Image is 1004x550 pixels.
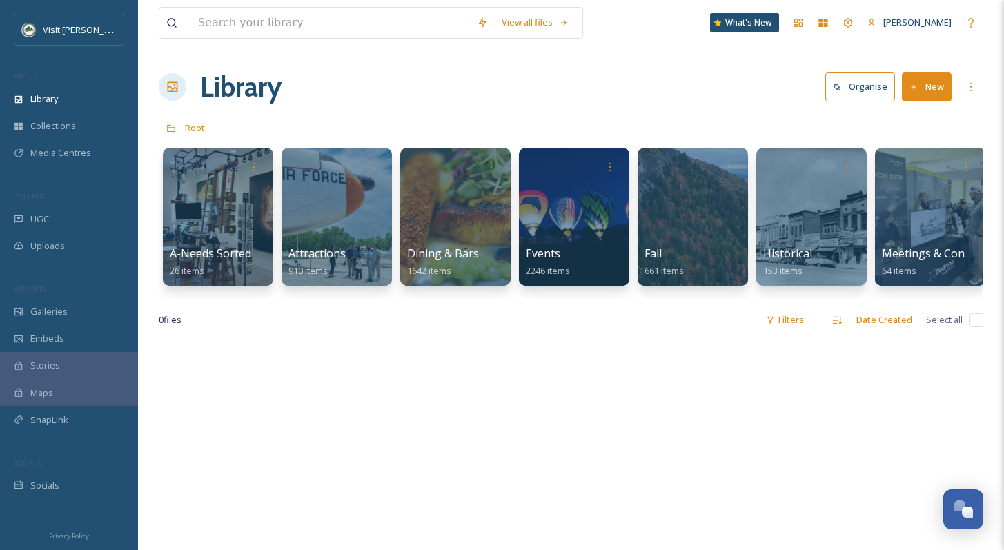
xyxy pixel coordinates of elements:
[30,386,53,400] span: Maps
[30,305,68,318] span: Galleries
[759,306,811,333] div: Filters
[43,23,130,36] span: Visit [PERSON_NAME]
[644,246,662,261] span: Fall
[763,246,812,261] span: Historical
[644,247,684,277] a: Fall661 items
[30,146,91,159] span: Media Centres
[288,264,328,277] span: 910 items
[30,239,65,253] span: Uploads
[902,72,952,101] button: New
[825,72,895,101] button: Organise
[30,119,76,132] span: Collections
[407,246,479,261] span: Dining & Bars
[763,247,812,277] a: Historical153 items
[407,264,451,277] span: 1642 items
[526,264,570,277] span: 2246 items
[49,527,89,543] a: Privacy Policy
[22,23,36,37] img: Unknown.png
[191,8,470,38] input: Search your library
[710,13,779,32] a: What's New
[926,313,963,326] span: Select all
[763,264,803,277] span: 153 items
[30,92,58,106] span: Library
[185,119,205,136] a: Root
[644,264,684,277] span: 661 items
[30,359,60,372] span: Stories
[30,213,49,226] span: UGC
[849,306,919,333] div: Date Created
[14,458,41,468] span: SOCIALS
[185,121,205,134] span: Root
[407,247,479,277] a: Dining & Bars1642 items
[14,284,46,294] span: WIDGETS
[943,489,983,529] button: Open Chat
[30,413,68,426] span: SnapLink
[883,16,952,28] span: [PERSON_NAME]
[170,246,251,261] span: A-Needs Sorted
[860,9,958,36] a: [PERSON_NAME]
[882,264,916,277] span: 64 items
[170,264,204,277] span: 26 items
[49,531,89,540] span: Privacy Policy
[14,71,38,81] span: MEDIA
[495,9,575,36] a: View all files
[159,313,181,326] span: 0 file s
[288,247,346,277] a: Attractions910 items
[30,332,64,345] span: Embeds
[526,246,560,261] span: Events
[200,66,282,108] a: Library
[170,247,251,277] a: A-Needs Sorted26 items
[526,247,570,277] a: Events2246 items
[14,191,43,202] span: COLLECT
[288,246,346,261] span: Attractions
[30,479,59,492] span: Socials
